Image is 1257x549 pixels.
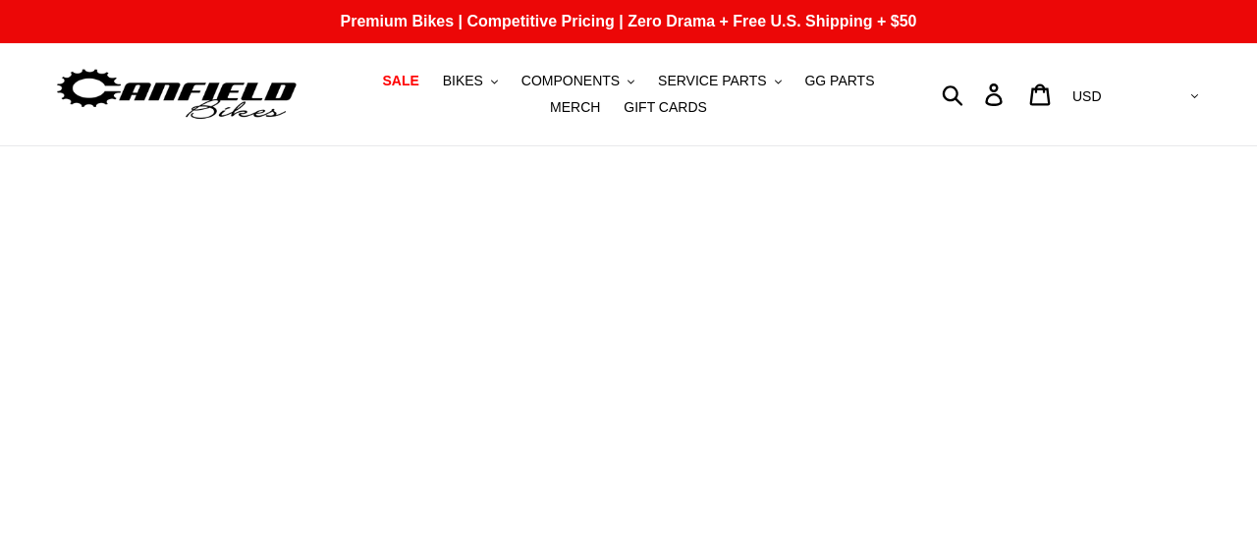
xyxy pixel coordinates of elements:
span: SALE [382,73,418,89]
button: COMPONENTS [512,68,644,94]
span: GIFT CARDS [624,99,707,116]
span: SERVICE PARTS [658,73,766,89]
a: GG PARTS [794,68,884,94]
button: SERVICE PARTS [648,68,791,94]
span: BIKES [443,73,483,89]
span: COMPONENTS [521,73,620,89]
span: GG PARTS [804,73,874,89]
span: MERCH [550,99,600,116]
a: SALE [372,68,428,94]
a: MERCH [540,94,610,121]
a: GIFT CARDS [614,94,717,121]
img: Canfield Bikes [54,64,300,126]
button: BIKES [433,68,508,94]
